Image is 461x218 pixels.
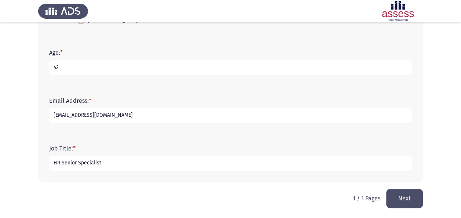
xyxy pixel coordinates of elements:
[386,189,423,208] button: load next page
[353,195,380,202] p: 1 / 1 Pages
[49,60,412,75] input: add answer text
[49,97,91,104] label: Email Address:
[49,49,63,56] label: Age:
[38,1,88,21] img: Assess Talent Management logo
[49,156,412,171] input: add answer text
[373,1,423,21] img: Assessment logo of Leadership Styles - THL
[49,145,76,152] label: Job Title:
[49,108,412,123] input: add answer text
